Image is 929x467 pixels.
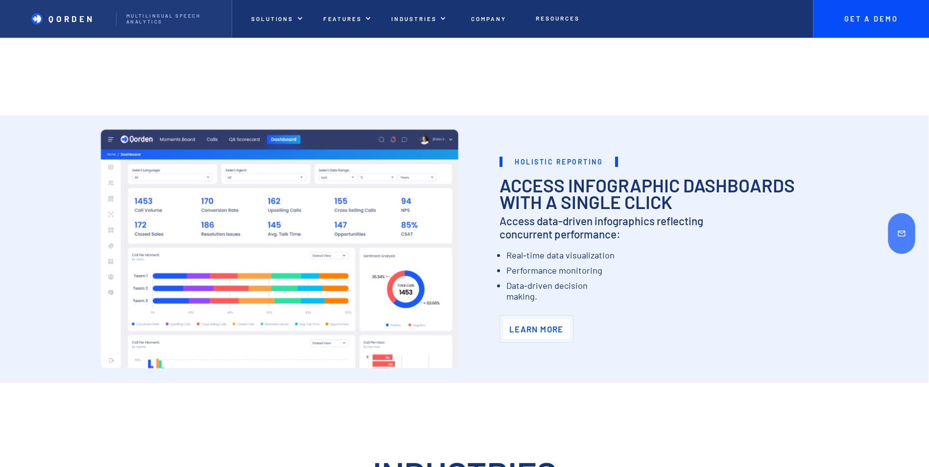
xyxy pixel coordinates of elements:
p: Learn More [509,319,564,339]
p: Company [471,15,506,22]
p: Solutions [251,15,293,22]
strong: Access data-driven infographics reflecting concurrent performance: [500,214,703,240]
p: Get A Demo [834,15,908,23]
h2: ‍ [500,178,840,211]
strong: Access Infographic Dashboards with a single click [500,174,795,212]
li: Real-time data visualization [506,250,620,261]
p: INDUSTRIES [391,15,436,22]
p: Qorden [48,14,95,23]
li: Data-driven decision making. [506,280,619,302]
p: Multilingual Speech analytics [126,13,222,25]
a: Learn More [500,315,573,343]
strong: Holistic Reporting [515,158,603,166]
p: Resources [536,15,579,22]
li: Performance monitoring [506,265,620,276]
p: features [323,15,362,22]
